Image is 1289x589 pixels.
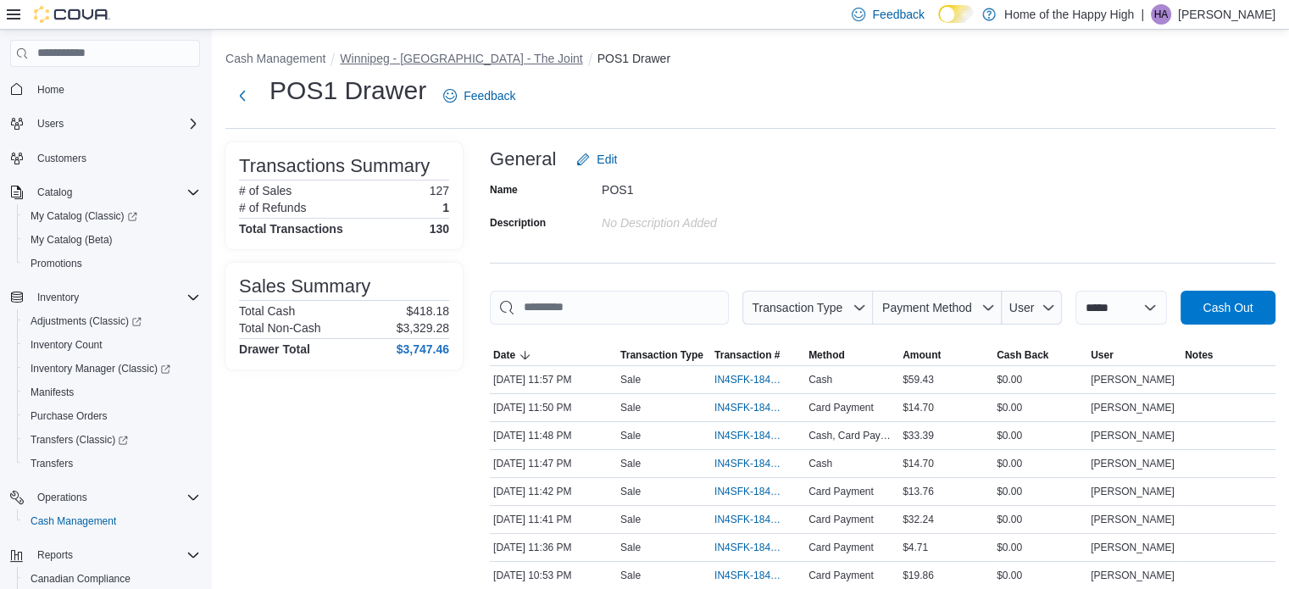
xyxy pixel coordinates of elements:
[993,397,1087,418] div: $0.00
[239,156,430,176] h3: Transactions Summary
[1091,485,1175,498] span: [PERSON_NAME]
[37,152,86,165] span: Customers
[436,79,522,113] a: Feedback
[620,541,641,554] p: Sale
[24,253,200,274] span: Promotions
[490,370,617,390] div: [DATE] 11:57 PM
[225,50,1275,70] nav: An example of EuiBreadcrumbs
[3,543,207,567] button: Reports
[993,481,1087,502] div: $0.00
[24,230,119,250] a: My Catalog (Beta)
[1091,541,1175,554] span: [PERSON_NAME]
[714,509,802,530] button: IN4SFK-18480416
[714,370,802,390] button: IN4SFK-18480538
[1002,291,1062,325] button: User
[714,425,802,446] button: IN4SFK-18480475
[31,545,80,565] button: Reports
[490,291,729,325] input: This is a search bar. As you type, the results lower in the page will automatically filter.
[17,509,207,533] button: Cash Management
[37,83,64,97] span: Home
[34,6,110,23] img: Cova
[239,342,310,356] h4: Drawer Total
[31,409,108,423] span: Purchase Orders
[17,204,207,228] a: My Catalog (Classic)
[239,222,343,236] h4: Total Transactions
[3,146,207,170] button: Customers
[3,77,207,102] button: Home
[37,491,87,504] span: Operations
[31,147,200,169] span: Customers
[24,453,80,474] a: Transfers
[490,537,617,558] div: [DATE] 11:36 PM
[31,114,200,134] span: Users
[37,186,72,199] span: Catalog
[714,429,785,442] span: IN4SFK-18480475
[903,541,928,554] span: $4.71
[714,513,785,526] span: IN4SFK-18480416
[808,401,874,414] span: Card Payment
[3,486,207,509] button: Operations
[490,509,617,530] div: [DATE] 11:41 PM
[808,485,874,498] span: Card Payment
[1091,429,1175,442] span: [PERSON_NAME]
[993,370,1087,390] div: $0.00
[3,181,207,204] button: Catalog
[1091,569,1175,582] span: [PERSON_NAME]
[1004,4,1134,25] p: Home of the Happy High
[1178,4,1275,25] p: [PERSON_NAME]
[993,345,1087,365] button: Cash Back
[31,114,70,134] button: Users
[714,373,785,386] span: IN4SFK-18480538
[3,112,207,136] button: Users
[899,345,993,365] button: Amount
[620,457,641,470] p: Sale
[3,286,207,309] button: Inventory
[872,6,924,23] span: Feedback
[24,430,135,450] a: Transfers (Classic)
[1141,4,1144,25] p: |
[490,565,617,586] div: [DATE] 10:53 PM
[24,511,123,531] a: Cash Management
[24,406,114,426] a: Purchase Orders
[31,148,93,169] a: Customers
[31,80,71,100] a: Home
[620,513,641,526] p: Sale
[752,301,842,314] span: Transaction Type
[239,321,321,335] h6: Total Non-Cash
[742,291,873,325] button: Transaction Type
[714,397,802,418] button: IN4SFK-18480494
[938,23,939,24] span: Dark Mode
[1185,348,1213,362] span: Notes
[602,209,829,230] div: No Description added
[1181,345,1275,365] button: Notes
[24,358,200,379] span: Inventory Manager (Classic)
[24,358,177,379] a: Inventory Manager (Classic)
[903,429,934,442] span: $33.39
[430,184,449,197] p: 127
[714,541,785,554] span: IN4SFK-18480387
[24,569,137,589] a: Canadian Compliance
[31,338,103,352] span: Inventory Count
[430,222,449,236] h4: 130
[37,117,64,131] span: Users
[17,228,207,252] button: My Catalog (Beta)
[1151,4,1171,25] div: Hussain Abbas
[714,537,802,558] button: IN4SFK-18480387
[239,184,292,197] h6: # of Sales
[37,291,79,304] span: Inventory
[597,151,617,168] span: Edit
[714,485,785,498] span: IN4SFK-18480428
[993,565,1087,586] div: $0.00
[490,453,617,474] div: [DATE] 11:47 PM
[225,79,259,113] button: Next
[808,373,832,386] span: Cash
[442,201,449,214] p: 1
[24,206,144,226] a: My Catalog (Classic)
[31,572,131,586] span: Canadian Compliance
[1091,457,1175,470] span: [PERSON_NAME]
[490,183,518,197] label: Name
[31,79,200,100] span: Home
[993,425,1087,446] div: $0.00
[808,541,874,554] span: Card Payment
[31,362,170,375] span: Inventory Manager (Classic)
